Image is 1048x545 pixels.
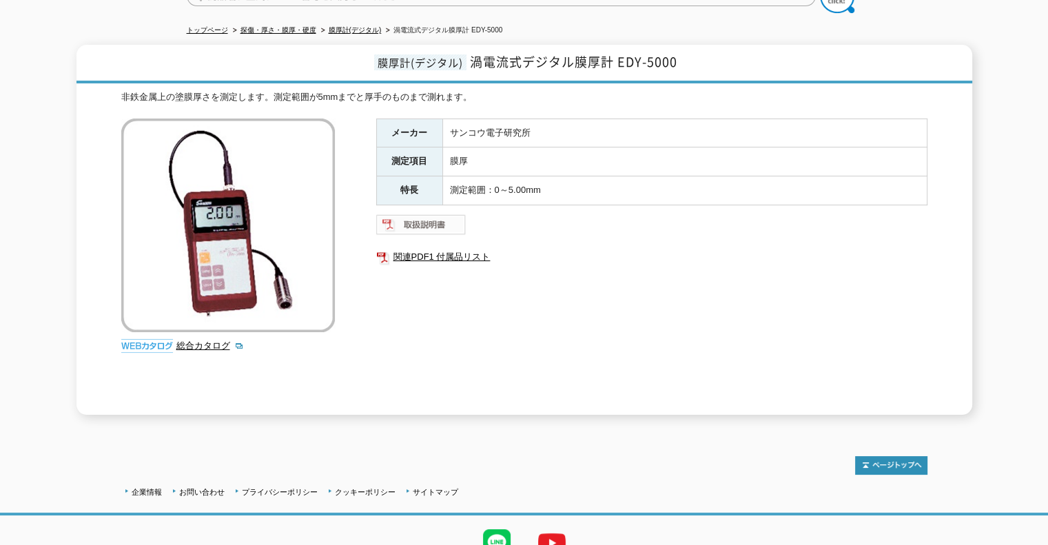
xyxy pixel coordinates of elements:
[242,488,318,496] a: プライバシーポリシー
[121,339,173,353] img: webカタログ
[187,26,228,34] a: トップページ
[376,147,442,176] th: 測定項目
[132,488,162,496] a: 企業情報
[376,223,466,233] a: 取扱説明書
[376,248,927,266] a: 関連PDF1 付属品リスト
[179,488,225,496] a: お問い合わせ
[376,214,466,236] img: 取扱説明書
[376,119,442,147] th: メーカー
[335,488,395,496] a: クッキーポリシー
[376,176,442,205] th: 特長
[383,23,502,38] li: 渦電流式デジタル膜厚計 EDY-5000
[176,340,244,351] a: 総合カタログ
[442,176,927,205] td: 測定範囲：0～5.00mm
[121,119,335,332] img: 渦電流式デジタル膜厚計 EDY-5000
[374,54,466,70] span: 膜厚計(デジタル)
[442,147,927,176] td: 膜厚
[121,90,927,105] div: 非鉄金属上の塗膜厚さを測定します。測定範囲が5mmまでと厚手のものまで測れます。
[470,52,677,71] span: 渦電流式デジタル膜厚計 EDY-5000
[413,488,458,496] a: サイトマップ
[329,26,382,34] a: 膜厚計(デジタル)
[855,456,927,475] img: トップページへ
[240,26,316,34] a: 探傷・厚さ・膜厚・硬度
[442,119,927,147] td: サンコウ電子研究所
